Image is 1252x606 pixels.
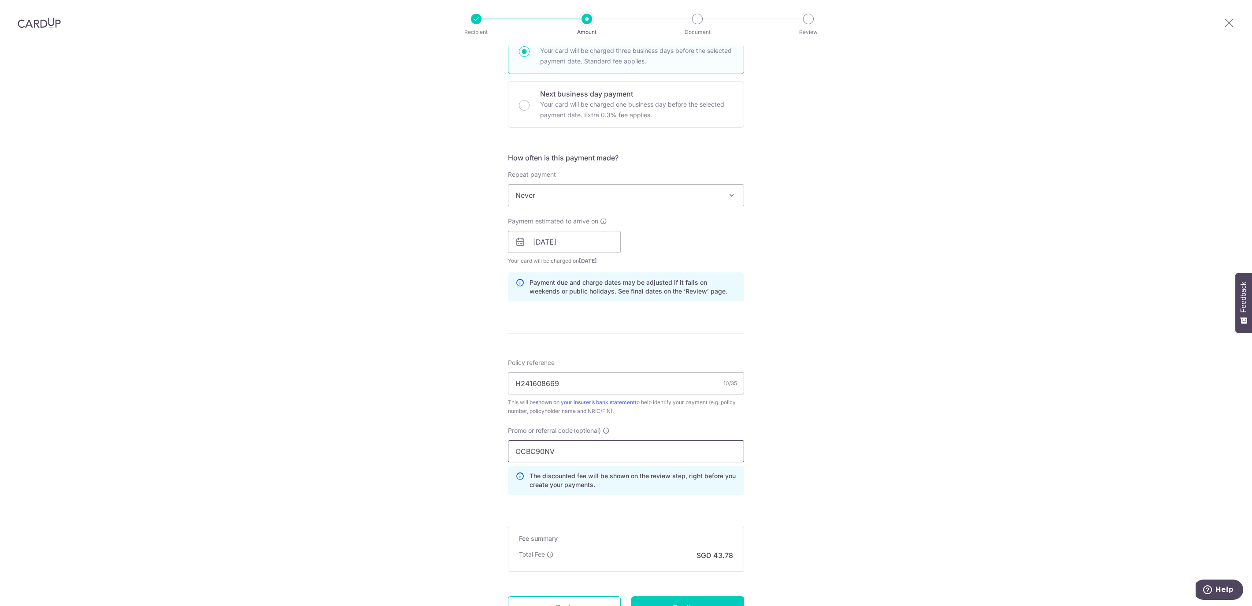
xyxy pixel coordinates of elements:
[665,28,730,37] p: Document
[574,426,601,435] span: (optional)
[18,18,61,28] img: CardUp
[508,184,744,206] span: Never
[579,257,597,264] span: [DATE]
[1235,273,1252,333] button: Feedback - Show survey
[1196,580,1243,602] iframe: Opens a widget where you can find more information
[540,99,733,120] p: Your card will be charged one business day before the selected payment date. Extra 0.3% fee applies.
[536,399,635,405] a: shown on your insurer’s bank statement
[530,278,737,296] p: Payment due and charge dates may be adjusted if it falls on weekends or public holidays. See fina...
[508,152,744,163] h5: How often is this payment made?
[519,550,545,559] p: Total Fee
[776,28,841,37] p: Review
[696,550,733,561] p: SGD 43.78
[508,185,744,206] span: Never
[723,379,737,388] div: 10/35
[519,534,733,543] h5: Fee summary
[540,45,733,67] p: Your card will be charged three business days before the selected payment date. Standard fee appl...
[508,426,573,435] span: Promo or referral code
[508,170,556,179] label: Repeat payment
[508,217,598,226] span: Payment estimated to arrive on
[1240,282,1248,312] span: Feedback
[444,28,509,37] p: Recipient
[508,398,744,416] div: This will be to help identify your payment (e.g. policy number, policyholder name and NRIC/FIN).
[554,28,619,37] p: Amount
[508,231,621,253] input: DD / MM / YYYY
[508,358,555,367] label: Policy reference
[540,89,733,99] p: Next business day payment
[530,472,737,489] p: The discounted fee will be shown on the review step, right before you create your payments.
[508,257,621,265] span: Your card will be charged on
